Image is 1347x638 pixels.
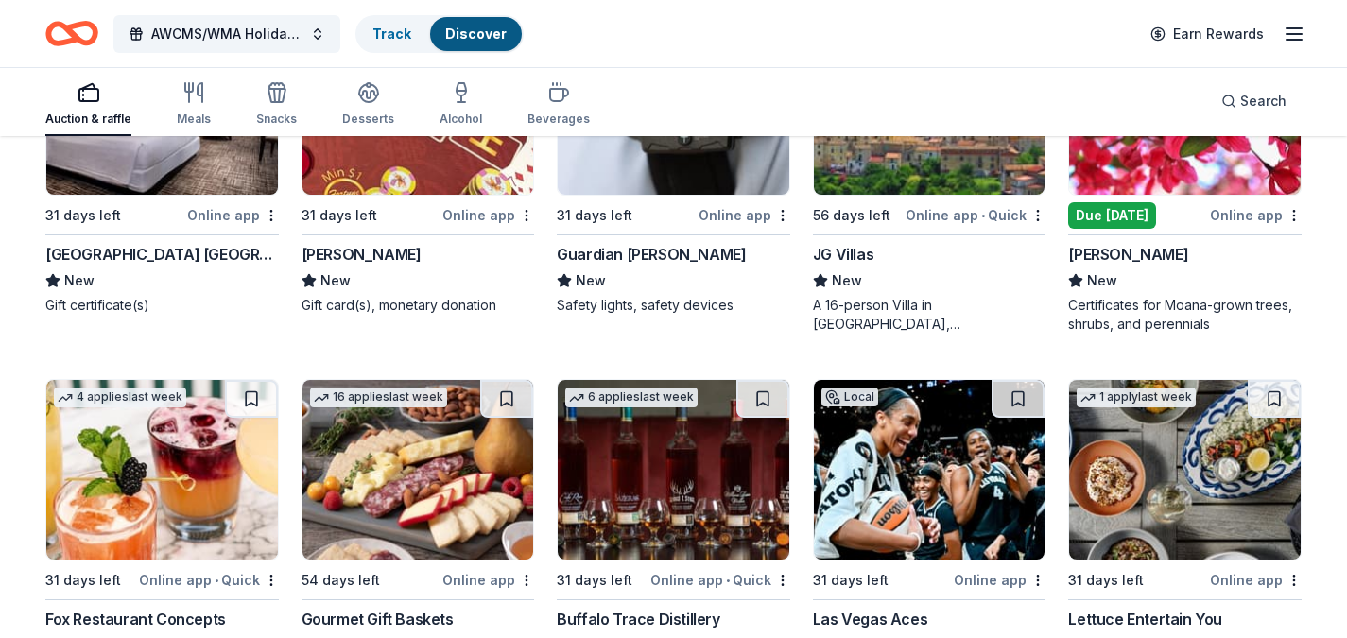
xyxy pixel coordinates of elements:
[1077,388,1196,407] div: 1 apply last week
[139,568,279,592] div: Online app Quick
[954,568,1045,592] div: Online app
[1210,203,1302,227] div: Online app
[1139,17,1275,51] a: Earn Rewards
[46,380,278,560] img: Image for Fox Restaurant Concepts
[813,204,890,227] div: 56 days left
[442,203,534,227] div: Online app
[557,243,746,266] div: Guardian [PERSON_NAME]
[1068,569,1144,592] div: 31 days left
[151,23,302,45] span: AWCMS/WMA Holiday Luncheon
[256,74,297,136] button: Snacks
[650,568,790,592] div: Online app Quick
[187,203,279,227] div: Online app
[557,14,790,315] a: Image for Guardian Angel Device2 applieslast week31 days leftOnline appGuardian [PERSON_NAME]NewS...
[45,14,279,315] a: Image for Treasure Island Las VegasLocal31 days leftOnline app[GEOGRAPHIC_DATA] [GEOGRAPHIC_DATA]...
[557,296,790,315] div: Safety lights, safety devices
[699,203,790,227] div: Online app
[1087,269,1117,292] span: New
[1068,14,1302,334] a: Image for Moana NurseryLocalDue [DATE]Online app[PERSON_NAME]NewCertificates for Moana-grown tree...
[813,14,1046,334] a: Image for JG Villas1 applylast week56 days leftOnline app•QuickJG VillasNewA 16-person Villa in [...
[302,296,535,315] div: Gift card(s), monetary donation
[342,74,394,136] button: Desserts
[342,112,394,127] div: Desserts
[1069,380,1301,560] img: Image for Lettuce Entertain You
[442,568,534,592] div: Online app
[45,243,279,266] div: [GEOGRAPHIC_DATA] [GEOGRAPHIC_DATA]
[1210,568,1302,592] div: Online app
[64,269,95,292] span: New
[813,608,927,630] div: Las Vegas Aces
[310,388,447,407] div: 16 applies last week
[981,208,985,223] span: •
[215,573,218,588] span: •
[726,573,730,588] span: •
[565,388,698,407] div: 6 applies last week
[821,388,878,406] div: Local
[45,112,131,127] div: Auction & raffle
[814,380,1045,560] img: Image for Las Vegas Aces
[527,112,590,127] div: Beverages
[1068,202,1156,229] div: Due [DATE]
[1068,243,1188,266] div: [PERSON_NAME]
[113,15,340,53] button: AWCMS/WMA Holiday Luncheon
[576,269,606,292] span: New
[302,569,380,592] div: 54 days left
[557,608,719,630] div: Buffalo Trace Distillery
[177,112,211,127] div: Meals
[372,26,411,42] a: Track
[177,74,211,136] button: Meals
[557,569,632,592] div: 31 days left
[302,243,422,266] div: [PERSON_NAME]
[45,11,98,56] a: Home
[832,269,862,292] span: New
[1068,296,1302,334] div: Certificates for Moana-grown trees, shrubs, and perennials
[813,243,873,266] div: JG Villas
[45,569,121,592] div: 31 days left
[445,26,507,42] a: Discover
[45,74,131,136] button: Auction & raffle
[45,608,226,630] div: Fox Restaurant Concepts
[440,74,482,136] button: Alcohol
[1206,82,1302,120] button: Search
[302,204,377,227] div: 31 days left
[813,296,1046,334] div: A 16-person Villa in [GEOGRAPHIC_DATA], [GEOGRAPHIC_DATA], [GEOGRAPHIC_DATA] for 7days/6nights (R...
[1240,90,1287,112] span: Search
[54,388,186,407] div: 4 applies last week
[440,112,482,127] div: Alcohol
[355,15,524,53] button: TrackDiscover
[1068,608,1222,630] div: Lettuce Entertain You
[256,112,297,127] div: Snacks
[557,204,632,227] div: 31 days left
[527,74,590,136] button: Beverages
[320,269,351,292] span: New
[302,608,454,630] div: Gourmet Gift Baskets
[906,203,1045,227] div: Online app Quick
[813,569,889,592] div: 31 days left
[302,14,535,315] a: Image for Boyd Gaming1 applylast week31 days leftOnline app[PERSON_NAME]NewGift card(s), monetary...
[302,380,534,560] img: Image for Gourmet Gift Baskets
[45,296,279,315] div: Gift certificate(s)
[45,204,121,227] div: 31 days left
[558,380,789,560] img: Image for Buffalo Trace Distillery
